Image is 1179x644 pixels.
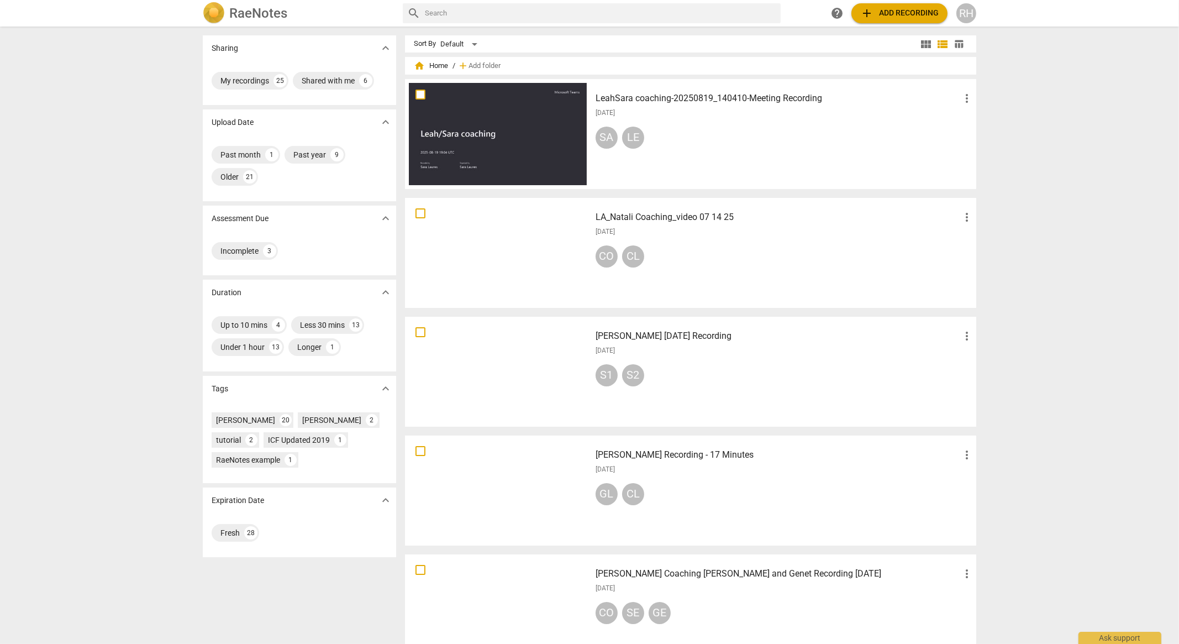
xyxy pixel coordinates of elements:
[960,329,973,343] span: more_vert
[596,127,618,149] div: SA
[622,602,644,624] div: SE
[596,483,618,505] div: GL
[596,364,618,386] div: S1
[622,364,644,386] div: S2
[851,3,948,23] button: Upload
[596,346,615,355] span: [DATE]
[212,43,238,54] p: Sharing
[379,286,392,299] span: expand_more
[960,448,973,462] span: more_vert
[349,318,362,332] div: 13
[951,36,967,53] button: Table view
[1078,632,1161,644] div: Ask support
[280,414,292,426] div: 20
[285,454,297,466] div: 1
[409,83,972,185] a: LeahSara coaching-20250819_140410-Meeting Recording[DATE]SALE
[960,92,973,105] span: more_vert
[452,62,455,70] span: /
[622,127,644,149] div: LE
[220,171,239,182] div: Older
[243,170,256,184] div: 21
[649,602,671,624] div: GE
[216,434,241,446] div: tutorial
[596,211,960,224] h3: LA_Natali Coaching_video 07 14 25
[330,148,344,161] div: 9
[596,448,960,462] h3: Glinda Recording - 17 Minutes
[203,2,225,24] img: Logo
[220,245,259,256] div: Incomplete
[212,383,228,395] p: Tags
[596,245,618,268] div: CO
[265,148,278,161] div: 1
[377,114,394,130] button: Show more
[596,92,960,105] h3: LeahSara coaching-20250819_140410-Meeting Recording
[203,2,394,24] a: LogoRaeNotes
[414,60,448,71] span: Home
[212,117,254,128] p: Upload Date
[297,342,322,353] div: Longer
[596,584,615,593] span: [DATE]
[596,567,960,580] h3: Hannasch Coaching Seble and Genet Recording May 2020
[366,414,378,426] div: 2
[830,7,844,20] span: help
[469,62,501,70] span: Add folder
[377,40,394,56] button: Show more
[379,494,392,507] span: expand_more
[245,434,257,446] div: 2
[596,465,615,474] span: [DATE]
[377,380,394,397] button: Show more
[269,341,282,354] div: 13
[956,3,976,23] button: RH
[409,202,972,304] a: LA_Natali Coaching_video 07 14 25[DATE]COCL
[379,41,392,55] span: expand_more
[377,210,394,227] button: Show more
[302,75,355,86] div: Shared with me
[377,492,394,509] button: Show more
[220,342,265,353] div: Under 1 hour
[300,320,345,331] div: Less 30 mins
[229,6,287,21] h2: RaeNotes
[302,415,361,426] div: [PERSON_NAME]
[457,60,469,71] span: add
[918,36,934,53] button: Tile view
[596,329,960,343] h3: Glinda June 12 Recording
[596,108,615,118] span: [DATE]
[272,318,285,332] div: 4
[220,320,267,331] div: Up to 10 mins
[414,40,436,48] div: Sort By
[919,38,933,51] span: view_module
[216,454,280,465] div: RaeNotes example
[220,75,269,86] div: My recordings
[936,38,949,51] span: view_list
[414,60,425,71] span: home
[425,4,776,22] input: Search
[440,35,481,53] div: Default
[334,434,346,446] div: 1
[263,244,276,258] div: 3
[622,483,644,505] div: CL
[407,7,420,20] span: search
[409,439,972,542] a: [PERSON_NAME] Recording - 17 Minutes[DATE]GLCL
[273,74,287,87] div: 25
[827,3,847,23] a: Help
[409,321,972,423] a: [PERSON_NAME] [DATE] Recording[DATE]S1S2
[359,74,372,87] div: 6
[934,36,951,53] button: List view
[960,211,973,224] span: more_vert
[293,149,326,160] div: Past year
[860,7,939,20] span: Add recording
[596,227,615,237] span: [DATE]
[220,149,261,160] div: Past month
[244,526,257,540] div: 28
[212,213,269,224] p: Assessment Due
[268,434,330,446] div: ICF Updated 2019
[596,602,618,624] div: CO
[379,116,392,129] span: expand_more
[216,415,275,426] div: [PERSON_NAME]
[960,567,973,580] span: more_vert
[377,284,394,301] button: Show more
[326,341,339,354] div: 1
[954,39,965,49] span: table_chart
[379,382,392,395] span: expand_more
